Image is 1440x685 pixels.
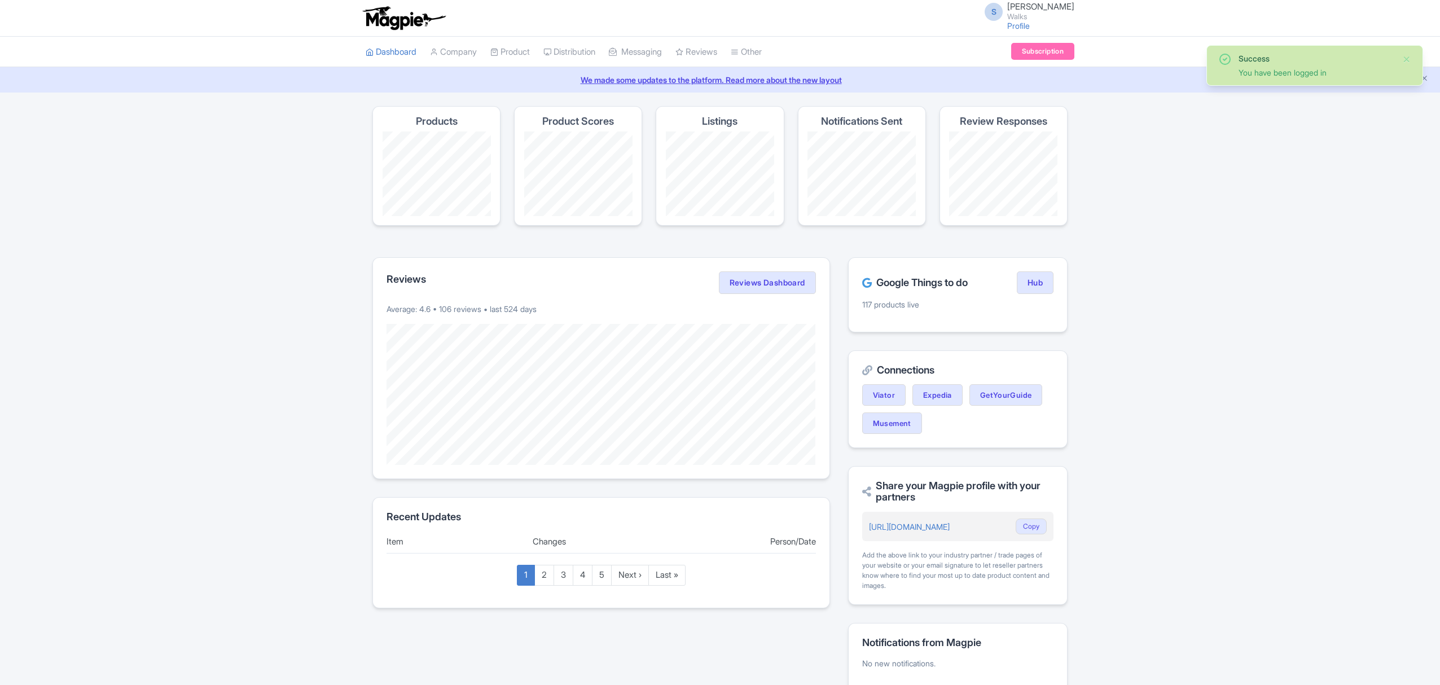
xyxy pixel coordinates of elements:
div: Success [1239,52,1393,64]
a: Product [490,37,530,68]
a: [URL][DOMAIN_NAME] [869,522,950,532]
img: logo-ab69f6fb50320c5b225c76a69d11143b.png [360,6,447,30]
button: Close [1402,52,1411,66]
a: Reviews [675,37,717,68]
a: Profile [1007,21,1030,30]
h2: Reviews [387,274,426,285]
h4: Review Responses [960,116,1047,127]
h4: Notifications Sent [821,116,902,127]
a: Next › [611,565,649,586]
a: Musement [862,412,922,434]
a: Company [430,37,477,68]
a: 4 [573,565,592,586]
a: 3 [554,565,573,586]
h2: Notifications from Magpie [862,637,1053,648]
span: [PERSON_NAME] [1007,1,1074,12]
a: Messaging [609,37,662,68]
a: 2 [534,565,554,586]
div: Add the above link to your industry partner / trade pages of your website or your email signature... [862,550,1053,591]
a: Other [731,37,762,68]
a: Expedia [912,384,963,406]
h4: Listings [702,116,737,127]
a: Dashboard [366,37,416,68]
a: 5 [592,565,612,586]
a: Last » [648,565,686,586]
a: S [PERSON_NAME] Walks [978,2,1074,20]
a: We made some updates to the platform. Read more about the new layout [7,74,1433,86]
a: Distribution [543,37,595,68]
a: Hub [1017,271,1053,294]
a: 1 [517,565,535,586]
button: Close announcement [1420,73,1429,86]
h2: Recent Updates [387,511,816,522]
a: Subscription [1011,43,1074,60]
h4: Products [416,116,458,127]
a: Reviews Dashboard [719,271,816,294]
h4: Product Scores [542,116,614,127]
span: S [985,3,1003,21]
p: Average: 4.6 • 106 reviews • last 524 days [387,303,816,315]
div: Item [387,535,524,548]
a: GetYourGuide [969,384,1043,406]
div: You have been logged in [1239,67,1393,78]
div: Person/Date [679,535,816,548]
p: No new notifications. [862,657,1053,669]
p: 117 products live [862,298,1053,310]
h2: Share your Magpie profile with your partners [862,480,1053,503]
h2: Connections [862,365,1053,376]
div: Changes [533,535,670,548]
h2: Google Things to do [862,277,968,288]
a: Viator [862,384,906,406]
button: Copy [1016,519,1047,534]
small: Walks [1007,13,1074,20]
